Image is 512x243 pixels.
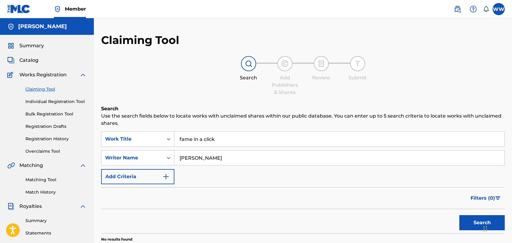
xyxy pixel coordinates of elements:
img: Works Registration [7,71,15,78]
div: Add Publishers & Shares [270,74,300,96]
img: Catalog [7,57,15,64]
h5: Wendy Westhoven [18,23,67,30]
span: Member [65,5,86,12]
img: step indicator icon for Submit [354,60,361,67]
img: MLC Logo [7,5,31,13]
img: Top Rightsholder [54,5,61,13]
img: Royalties [7,203,15,210]
a: SummarySummary [7,42,44,49]
span: Catalog [19,57,38,64]
img: step indicator icon for Search [245,60,252,67]
button: Add Criteria [101,169,174,184]
a: Overclaims Tool [25,148,87,155]
a: Statements [25,230,87,236]
div: Submit [342,74,373,82]
button: Filters (0) [467,191,505,206]
div: Help [467,3,479,15]
div: Review [306,74,336,82]
div: Drag [484,220,487,238]
span: Summary [19,42,44,49]
div: Work Title [105,135,160,143]
span: Works Registration [19,71,67,78]
img: 9d2ae6d4665cec9f34b9.svg [162,173,170,180]
img: Matching [7,162,15,169]
a: Registration History [25,136,87,142]
a: Individual Registration Tool [25,98,87,105]
a: Public Search [451,3,464,15]
a: Match History [25,189,87,195]
img: search [454,5,461,13]
span: Filters ( 0 ) [471,195,495,202]
img: help [470,5,477,13]
span: WW [493,6,504,13]
div: User Menu [493,3,505,15]
a: CatalogCatalog [7,57,38,64]
a: Claiming Tool [25,86,87,92]
form: Search Form [101,131,505,233]
iframe: Chat Widget [482,214,512,243]
p: Use the search fields below to locate works with unclaimed shares within our public database. You... [101,112,505,127]
img: Accounts [7,23,15,30]
iframe: Resource Center [495,155,512,204]
span: Matching [19,162,43,169]
div: Search [233,74,264,82]
img: Summary [7,42,15,49]
img: expand [79,162,87,169]
button: Search [459,215,505,230]
img: expand [79,203,87,210]
h6: Search [101,105,505,112]
a: Summary [25,218,87,224]
a: Registration Drafts [25,123,87,130]
h2: Claiming Tool [101,33,179,47]
div: Notifications [483,6,489,12]
img: step indicator icon for Add Publishers & Shares [281,60,289,67]
div: Writer Name [105,154,160,161]
img: step indicator icon for Review [318,60,325,67]
img: expand [79,71,87,78]
a: Matching Tool [25,177,87,183]
span: Royalties [19,203,42,210]
a: Bulk Registration Tool [25,111,87,117]
p: No results found [101,237,132,242]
